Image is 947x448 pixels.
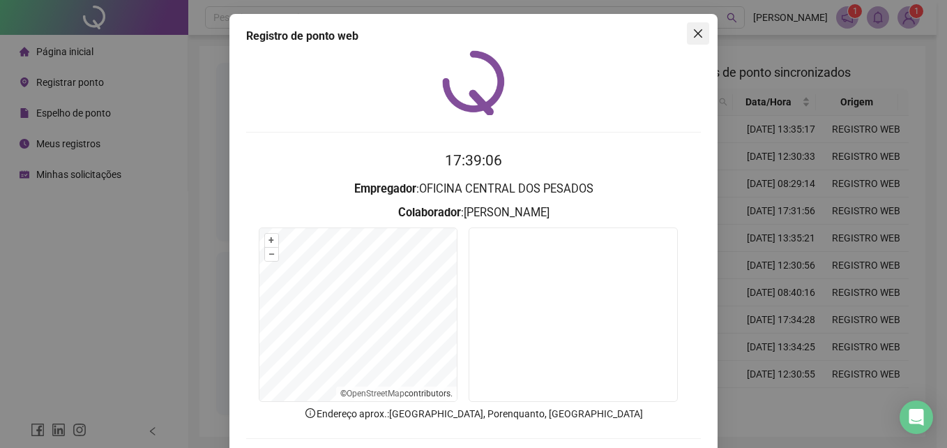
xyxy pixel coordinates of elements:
[692,28,704,39] span: close
[246,28,701,45] div: Registro de ponto web
[265,248,278,261] button: –
[354,182,416,195] strong: Empregador
[442,50,505,115] img: QRPoint
[246,406,701,421] p: Endereço aprox. : [GEOGRAPHIC_DATA], Porenquanto, [GEOGRAPHIC_DATA]
[687,22,709,45] button: Close
[265,234,278,247] button: +
[304,407,317,419] span: info-circle
[246,204,701,222] h3: : [PERSON_NAME]
[398,206,461,219] strong: Colaborador
[340,389,453,398] li: © contributors.
[246,180,701,198] h3: : OFICINA CENTRAL DOS PESADOS
[445,152,502,169] time: 17:39:06
[347,389,404,398] a: OpenStreetMap
[900,401,933,434] div: Open Intercom Messenger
